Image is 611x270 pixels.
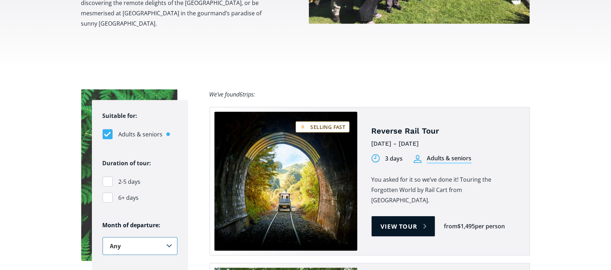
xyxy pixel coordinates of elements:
span: Adults & seniors [119,130,163,139]
a: View tour [372,216,435,237]
div: $1,495 [457,222,475,230]
span: 6 [240,90,243,98]
div: Adults & seniors [427,154,472,164]
h4: Reverse Rail Tour [372,126,519,136]
span: 6+ days [119,193,139,203]
h6: Month of departure: [103,222,177,229]
span: 2-5 days [119,177,141,187]
div: days [390,155,403,163]
p: You asked for it so we’ve done it! Touring the Forgotten World by Rail Cart from [GEOGRAPHIC_DATA]. [372,175,519,206]
legend: Suitable for: [103,111,138,121]
div: 3 [385,155,389,163]
div: [DATE] - [DATE] [372,138,519,149]
div: from [444,222,457,230]
div: We’ve found trips: [209,89,255,100]
legend: Duration of tour: [103,158,151,168]
div: per person [475,222,505,230]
